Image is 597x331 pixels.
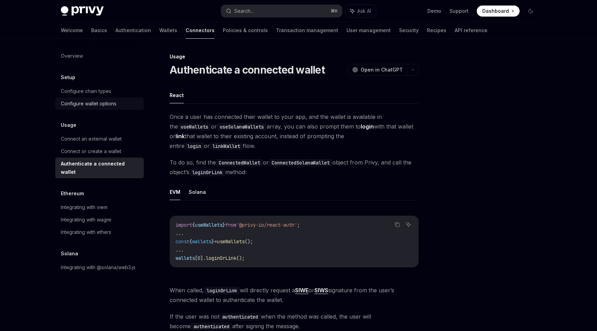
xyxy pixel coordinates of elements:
button: React [170,87,184,103]
a: Authenticate a connected wallet [55,158,144,178]
img: dark logo [61,6,104,16]
span: from [225,222,236,228]
a: Connectors [186,22,215,39]
div: Integrating with ethers [61,228,111,236]
a: Security [399,22,419,39]
div: Connect an external wallet [61,135,122,143]
a: Policies & controls [223,22,268,39]
span: Once a user has connected their wallet to your app, and the wallet is available in the or array, ... [170,112,419,151]
span: [ [195,255,198,261]
span: Ask AI [357,8,371,15]
div: Integrating with viem [61,203,107,211]
span: '@privy-io/react-auth' [236,222,297,228]
a: Configure wallet options [55,97,144,110]
h5: Setup [61,73,75,82]
button: Ask AI [345,5,376,17]
span: ]. [200,255,206,261]
button: Search...⌘K [221,5,342,17]
span: 0 [198,255,200,261]
code: useWallets [178,123,211,131]
a: Demo [427,8,441,15]
div: Connect or create a wallet [61,147,121,155]
span: (); [245,238,253,245]
div: Integrating with @solana/web3.js [61,263,135,272]
code: authenticated [191,323,232,330]
a: Overview [55,50,144,62]
a: Wallets [159,22,177,39]
a: Dashboard [477,6,520,17]
span: { [192,222,195,228]
button: Solana [189,184,206,200]
code: login [184,142,204,150]
button: EVM [170,184,180,200]
code: authenticated [219,313,261,321]
a: Connect or create a wallet [55,145,144,158]
span: useWallets [217,238,245,245]
span: Dashboard [482,8,509,15]
span: ⌘ K [331,8,338,14]
h1: Authenticate a connected wallet [170,64,325,76]
code: useSolanaWallets [217,123,267,131]
a: User management [347,22,391,39]
a: Basics [91,22,107,39]
span: (); [236,255,245,261]
span: When called, will directly request a or signature from the user’s connected wallet to authenticat... [170,285,419,305]
div: Overview [61,52,83,60]
a: Welcome [61,22,83,39]
a: Connect an external wallet [55,133,144,145]
span: ... [176,247,184,253]
span: } [211,238,214,245]
span: ; [297,222,300,228]
code: loginOrLink [204,287,240,294]
div: Usage [170,53,419,60]
a: Integrating with wagmi [55,214,144,226]
div: Search... [234,7,254,15]
h5: Solana [61,249,78,258]
span: To do so, find the or object from Privy, and call the object’s method: [170,158,419,177]
h5: Usage [61,121,76,129]
a: Support [449,8,468,15]
a: Authentication [115,22,151,39]
a: Transaction management [276,22,338,39]
a: SIWS [314,287,328,294]
button: Toggle dark mode [525,6,536,17]
span: Open in ChatGPT [361,66,403,73]
a: Integrating with ethers [55,226,144,238]
code: ConnectedWallet [216,159,263,167]
span: ... [176,230,184,236]
div: Configure wallet options [61,100,116,108]
button: Ask AI [404,220,413,229]
span: wallets [176,255,195,261]
code: linkWallet [210,142,243,150]
span: } [222,222,225,228]
span: const [176,238,189,245]
code: loginOrLink [189,169,225,176]
a: SIWE [295,287,309,294]
strong: link [176,133,185,140]
a: Integrating with @solana/web3.js [55,261,144,274]
div: Integrating with wagmi [61,216,111,224]
span: wallets [192,238,211,245]
span: useWallets [195,222,222,228]
span: import [176,222,192,228]
code: ConnectedSolanaWallet [269,159,332,167]
button: Open in ChatGPT [348,64,407,76]
span: = [214,238,217,245]
a: Recipes [427,22,446,39]
strong: login [361,123,374,130]
span: If the user was not when the method was called, the user will become after signing the message. [170,312,419,331]
div: Authenticate a connected wallet [61,160,140,176]
span: { [189,238,192,245]
span: loginOrLink [206,255,236,261]
a: Integrating with viem [55,201,144,214]
a: API reference [455,22,487,39]
h5: Ethereum [61,189,84,198]
button: Copy the contents from the code block [393,220,402,229]
a: Configure chain types [55,85,144,97]
div: Configure chain types [61,87,111,95]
